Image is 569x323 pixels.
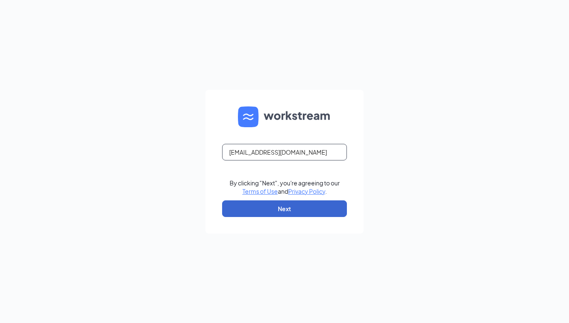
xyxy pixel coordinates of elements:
a: Privacy Policy [288,187,325,195]
a: Terms of Use [242,187,278,195]
div: By clicking "Next", you're agreeing to our and . [230,179,340,195]
button: Next [222,200,347,217]
img: WS logo and Workstream text [238,106,331,127]
input: Email [222,144,347,160]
